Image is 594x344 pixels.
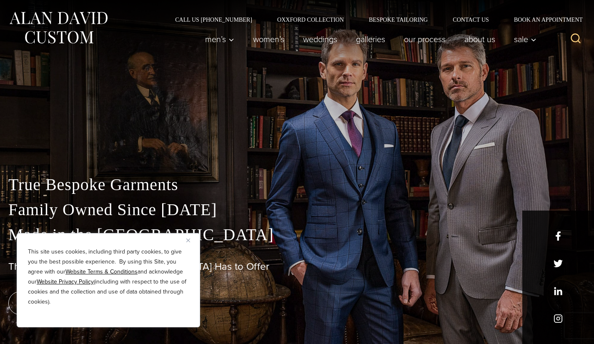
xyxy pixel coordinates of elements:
[566,29,586,49] button: View Search Form
[440,17,501,23] a: Contact Us
[356,17,440,23] a: Bespoke Tailoring
[28,247,189,307] p: This site uses cookies, including third party cookies, to give you the best possible experience. ...
[205,35,234,43] span: Men’s
[514,35,536,43] span: Sale
[186,235,196,245] button: Close
[37,277,94,286] a: Website Privacy Policy
[501,17,586,23] a: Book an Appointment
[455,31,505,48] a: About Us
[265,17,356,23] a: Oxxford Collection
[8,291,125,315] a: book an appointment
[8,261,586,273] h1: The Best Custom Suits [GEOGRAPHIC_DATA] Has to Offer
[163,17,586,23] nav: Secondary Navigation
[395,31,455,48] a: Our Process
[8,172,586,247] p: True Bespoke Garments Family Owned Since [DATE] Made in the [GEOGRAPHIC_DATA]
[294,31,347,48] a: weddings
[196,31,541,48] nav: Primary Navigation
[347,31,395,48] a: Galleries
[186,239,190,242] img: Close
[65,267,138,276] a: Website Terms & Conditions
[8,9,108,46] img: Alan David Custom
[163,17,265,23] a: Call Us [PHONE_NUMBER]
[244,31,294,48] a: Women’s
